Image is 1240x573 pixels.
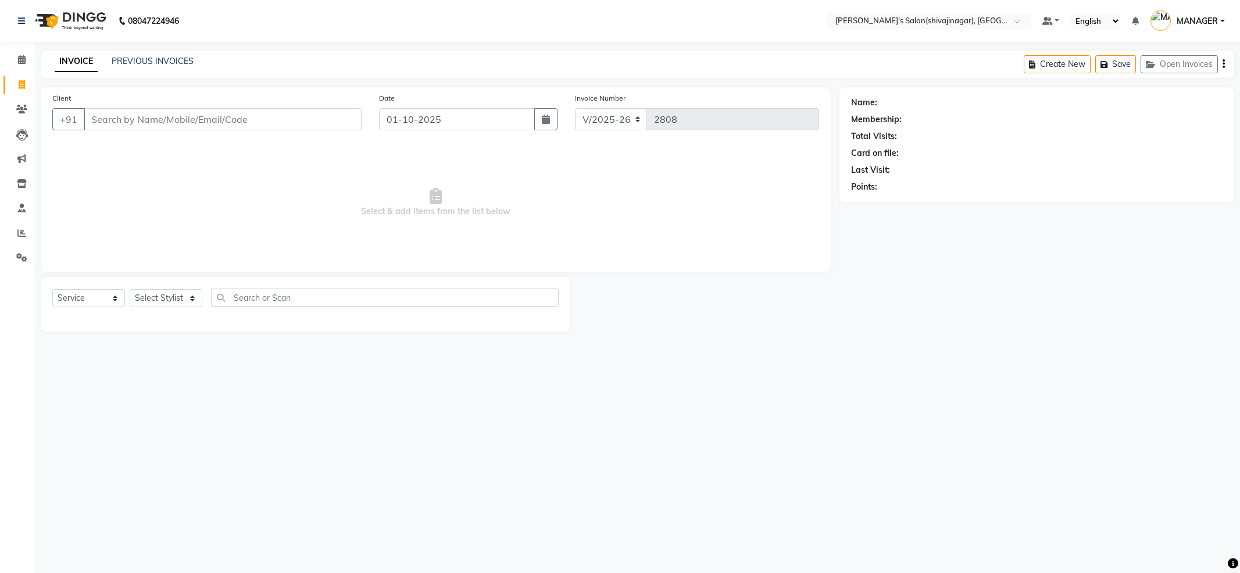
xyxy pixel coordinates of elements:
span: MANAGER [1177,15,1218,27]
b: 08047224946 [128,5,179,37]
div: Points: [851,181,877,193]
a: PREVIOUS INVOICES [112,56,194,66]
button: Save [1095,55,1136,73]
a: INVOICE [55,51,98,72]
img: MANAGER [1150,10,1171,31]
label: Invoice Number [575,93,626,104]
div: Total Visits: [851,130,897,143]
label: Date [379,93,395,104]
div: Card on file: [851,147,899,159]
span: Select & add items from the list below [52,144,819,261]
button: +91 [52,108,85,130]
img: logo [30,5,109,37]
button: Open Invoices [1141,55,1218,73]
div: Name: [851,97,877,109]
input: Search by Name/Mobile/Email/Code [84,108,362,130]
button: Create New [1024,55,1091,73]
label: Client [52,93,71,104]
div: Membership: [851,113,902,126]
input: Search or Scan [211,289,559,307]
div: Last Visit: [851,164,890,176]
